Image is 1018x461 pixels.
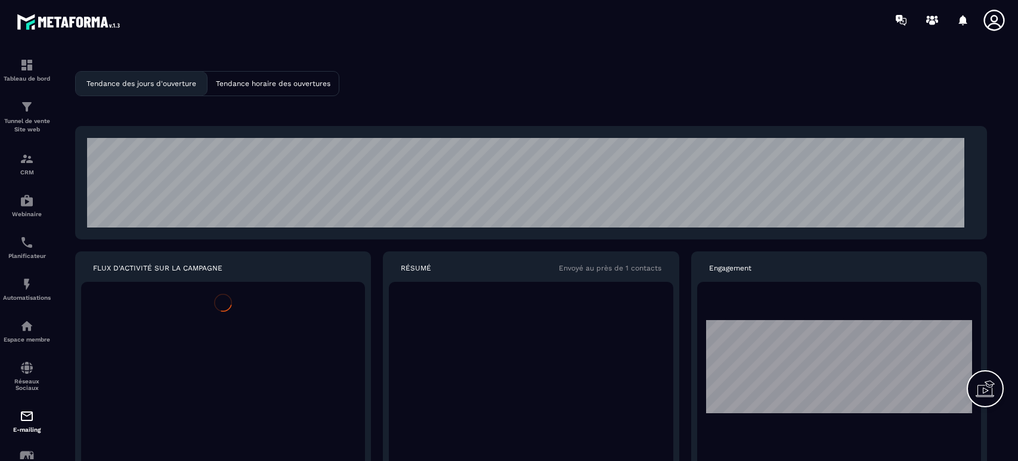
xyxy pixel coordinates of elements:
[3,91,51,143] a: formationformationTunnel de vente Site web
[20,58,34,72] img: formation
[3,117,51,134] p: Tunnel de vente Site web
[3,169,51,176] p: CRM
[3,143,51,185] a: formationformationCRM
[3,378,51,391] p: Réseaux Sociaux
[709,263,751,273] p: Engagement
[401,263,431,273] p: RÉSUMÉ
[3,294,51,301] p: Automatisations
[3,426,51,433] p: E-mailing
[17,11,124,33] img: logo
[20,193,34,208] img: automations
[86,79,196,88] p: Tendance des jours d'ouverture
[3,310,51,352] a: automationsautomationsEspace membre
[3,336,51,343] p: Espace membre
[20,409,34,423] img: email
[3,226,51,268] a: schedulerschedulerPlanificateur
[3,253,51,259] p: Planificateur
[20,100,34,114] img: formation
[3,352,51,400] a: social-networksocial-networkRéseaux Sociaux
[3,268,51,310] a: automationsautomationsAutomatisations
[20,319,34,333] img: automations
[216,79,330,88] p: Tendance horaire des ouvertures
[3,75,51,82] p: Tableau de bord
[93,263,222,273] p: FLUX D'ACTIVITÉ SUR LA CAMPAGNE
[3,400,51,442] a: emailemailE-mailing
[20,235,34,250] img: scheduler
[3,211,51,217] p: Webinaire
[3,185,51,226] a: automationsautomationsWebinaire
[3,49,51,91] a: formationformationTableau de bord
[20,361,34,375] img: social-network
[20,277,34,291] img: automations
[20,152,34,166] img: formation
[559,263,661,273] p: Envoyé au près de 1 contacts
